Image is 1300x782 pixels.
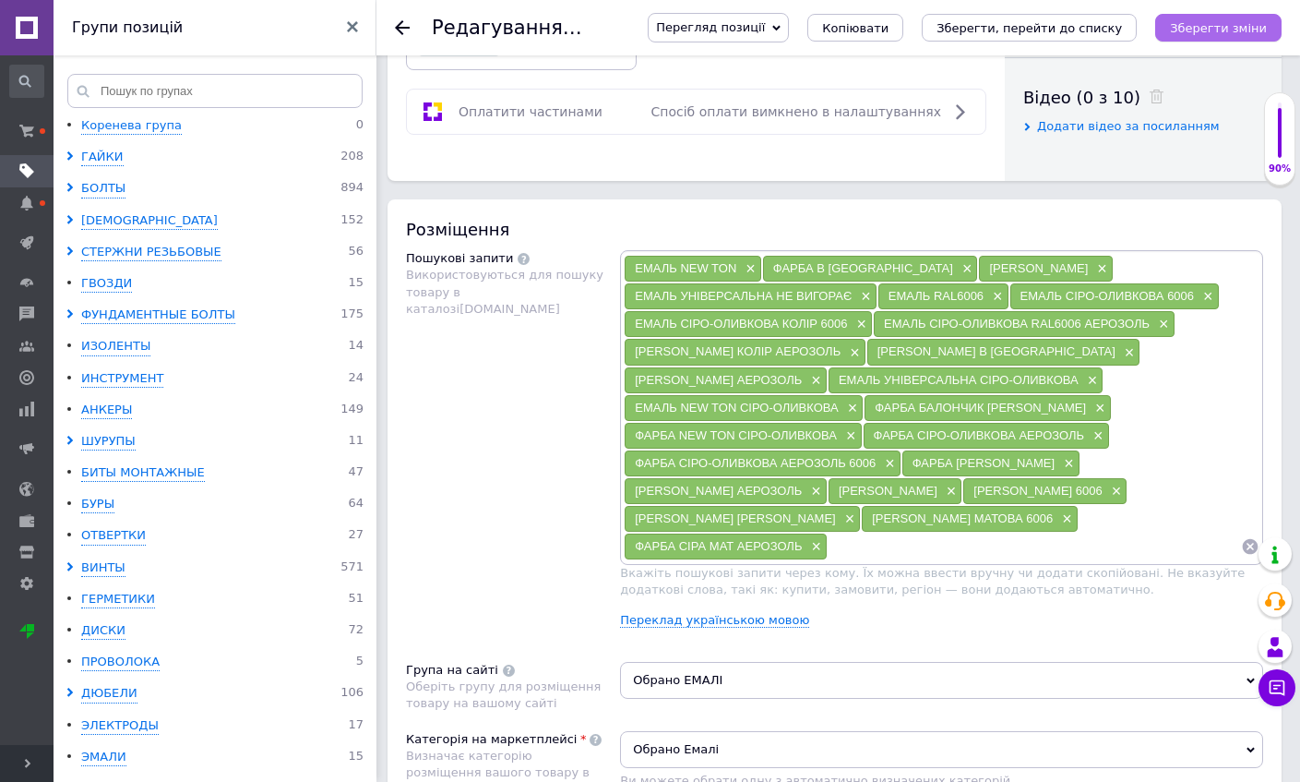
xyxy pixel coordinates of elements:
[620,613,809,628] a: Переклад українською мовою
[81,527,146,545] div: ОТВЕРТКИ
[620,731,1263,768] span: Обрано Емалі
[922,14,1137,42] button: Зберегти, перейти до списку
[1057,511,1072,527] span: ×
[872,511,1053,525] span: [PERSON_NAME] МАТОВА 6006
[635,511,835,525] span: [PERSON_NAME] [PERSON_NAME]
[1265,162,1294,175] div: 90%
[348,527,364,545] span: 27
[936,21,1122,35] i: Зберегти, перейти до списку
[348,622,364,640] span: 72
[348,370,364,388] span: 24
[81,244,221,261] div: СТЕРЖНИ РЕЗЬБОВЫЕ
[635,401,838,415] span: ЕМАЛЬ NEW TON СІРО-ОЛИВКОВА
[741,261,756,277] span: ×
[81,496,114,513] div: БУРЫ
[839,373,1079,387] span: ЕМАЛЬ УНІВЕРСАЛЬНА СІРО-ОЛИВКОВА
[989,261,1088,275] span: [PERSON_NAME]
[356,654,364,671] span: 5
[656,20,765,34] span: Перегляд позиції
[806,539,821,555] span: ×
[1107,484,1122,499] span: ×
[1120,345,1135,361] span: ×
[1037,119,1220,133] span: Додати відео за посиланням
[340,402,364,419] span: 149
[874,428,1084,442] span: ФАРБА СІРО-ОЛИВКОВА АЕРОЗОЛЬ
[348,464,364,482] span: 47
[1091,401,1105,416] span: ×
[395,20,410,35] div: Повернутися назад
[81,685,137,703] div: ДЮБЕЛИ
[348,717,364,735] span: 17
[912,456,1055,470] span: ФАРБА [PERSON_NAME]
[958,261,972,277] span: ×
[856,289,871,305] span: ×
[406,680,601,710] span: Оберіть групу для розміщення товару на вашому сайті
[348,433,364,451] span: 11
[1199,289,1213,305] span: ×
[1264,92,1295,186] div: 90% Якість заповнення
[635,539,802,553] span: ФАРБА СІРА МАТ АЕРОЗОЛЬ
[81,464,205,482] div: БИТЫ МОНТАЖНЫЕ
[841,428,856,444] span: ×
[459,104,602,119] span: Оплатити частинами
[81,622,125,640] div: ДИСКИ
[843,401,858,416] span: ×
[340,685,364,703] span: 106
[620,662,1263,699] span: Обрано ЕМАЛІ
[18,164,291,178] font: Висихання на відлипання: 15-20 хв. при t +25 °С.
[18,145,173,159] font: Площа покриття: 1,2-2,0 м².
[635,373,802,387] span: [PERSON_NAME] АЕРОЗОЛЬ
[973,484,1102,498] span: [PERSON_NAME] 6006
[1089,428,1103,444] span: ×
[988,289,1003,305] span: ×
[1020,289,1194,303] span: ЕМАЛЬ СІРО-ОЛИВКОВА 6006
[81,433,136,451] div: ШУРУПЫ
[635,317,847,331] span: ЕМАЛЬ СІРО-ОЛИВКОВА КОЛІР 6006
[340,559,364,577] span: 571
[18,11,560,50] p: Емаль універсальна NewTon – стійка до механічних та атмосферних впливів алкідна емаль, укріплена ...
[18,112,560,131] p: Для зовнішніх та внутрішніх робіт.
[348,244,364,261] span: 56
[635,456,876,470] span: ФАРБА СІРО-ОЛИВКОВА АЕРОЗОЛЬ 6006
[340,149,364,166] span: 208
[1083,373,1098,389] span: ×
[81,749,126,766] div: ЭМАЛИ
[81,275,132,293] div: ГВОЗДИ
[841,511,855,527] span: ×
[67,74,363,108] input: Пошук по групах
[340,307,364,324] span: 175
[348,338,364,355] span: 14
[340,180,364,198] span: 894
[81,717,159,735] div: ЭЛЕКТРОДЫ
[884,317,1150,331] span: ЕМАЛЬ СІРО-ОЛИВКОВА RAL6006 АЕРОЗОЛЬ
[1154,317,1169,332] span: ×
[1258,669,1295,706] button: Чат з покупцем
[877,344,1115,358] span: [PERSON_NAME] В [GEOGRAPHIC_DATA]
[773,261,953,275] span: ФАРБА В [GEOGRAPHIC_DATA]
[348,591,364,608] span: 51
[1170,21,1267,35] i: Зберегти зміни
[406,250,513,267] div: Пошукові запити
[1023,88,1140,107] span: Відео (0 з 10)
[635,344,841,358] span: [PERSON_NAME] КОЛІР АЕРОЗОЛЬ
[406,731,577,748] div: Категорія на маркетплейсі
[845,345,860,361] span: ×
[942,484,957,499] span: ×
[18,11,560,212] body: Редактор, 829C5856-2D46-4CA7-A06B-8B91E294C326
[340,212,364,230] span: 152
[1059,456,1074,472] span: ×
[635,428,837,442] span: ФАРБА NEW TON СІРО-ОЛИВКОВА
[406,218,1263,241] div: Розміщення
[880,456,895,472] span: ×
[81,402,132,419] div: АНКЕРЫ
[356,117,364,135] span: 0
[348,749,364,766] span: 15
[806,484,821,499] span: ×
[651,104,941,119] span: Спосіб оплати вимкнено в налаштуваннях
[81,117,182,135] div: Коренева група
[18,62,560,101] p: Призначена для фарбування, реставрації, металевих, бетонних, дерев'яних, скляних, гіпсотекстурних...
[853,317,867,332] span: ×
[81,180,125,198] div: БОЛТЫ
[635,289,852,303] span: ЕМАЛЬ УНІВЕРСАЛЬНА НЕ ВИГОРАЄ
[81,370,163,388] div: ИНСТРУМЕНТ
